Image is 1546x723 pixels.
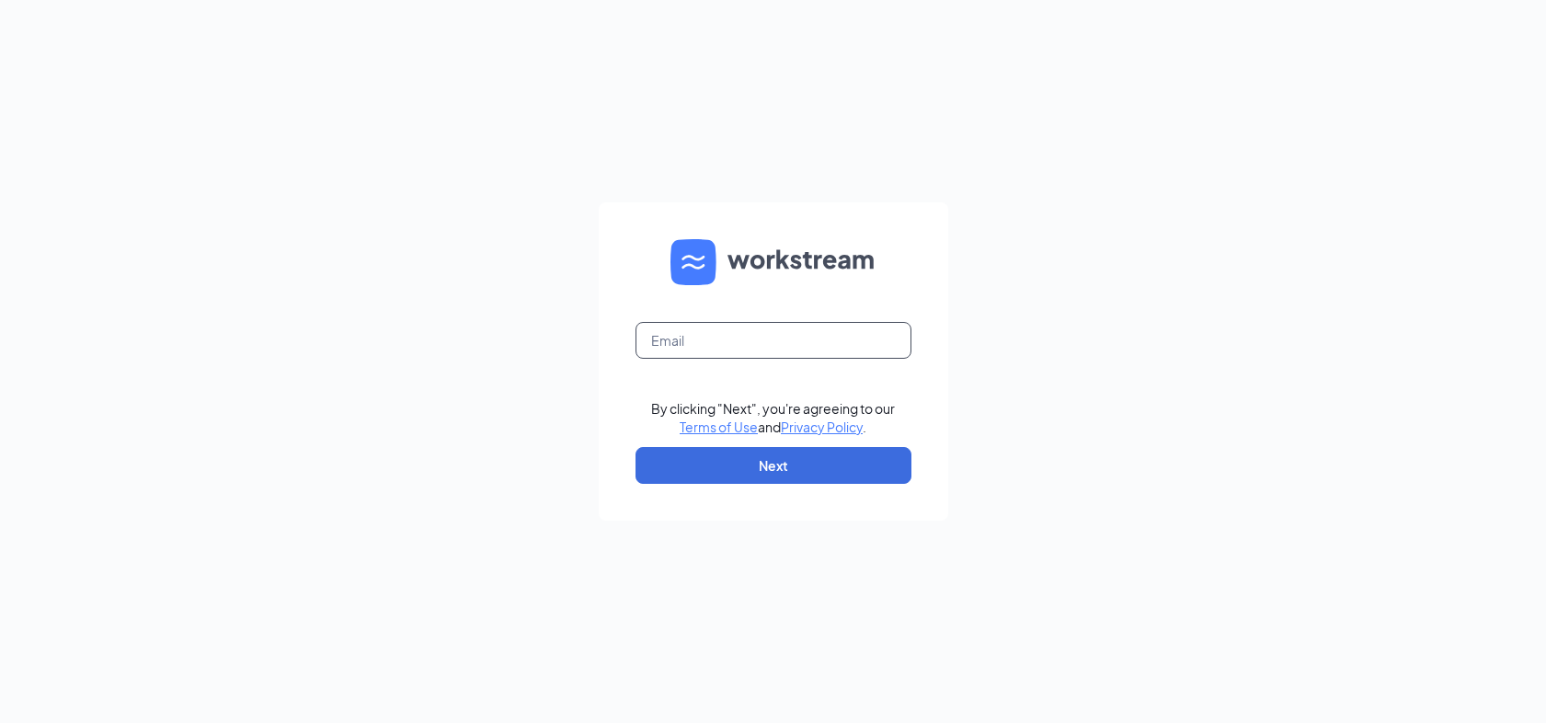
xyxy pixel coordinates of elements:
button: Next [636,447,911,484]
input: Email [636,322,911,359]
div: By clicking "Next", you're agreeing to our and . [651,399,895,436]
a: Terms of Use [680,419,758,435]
img: WS logo and Workstream text [670,239,876,285]
a: Privacy Policy [781,419,863,435]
